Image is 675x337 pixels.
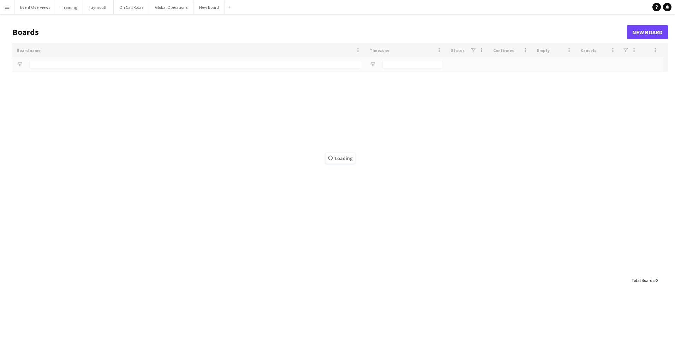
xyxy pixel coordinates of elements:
[632,278,654,283] span: Total Boards
[149,0,193,14] button: Global Operations
[114,0,149,14] button: On Call Rotas
[56,0,83,14] button: Training
[193,0,225,14] button: New Board
[655,278,657,283] span: 0
[325,153,355,164] span: Loading
[632,273,657,287] div: :
[83,0,114,14] button: Taymouth
[627,25,668,39] a: New Board
[14,0,56,14] button: Event Overviews
[12,27,627,37] h1: Boards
